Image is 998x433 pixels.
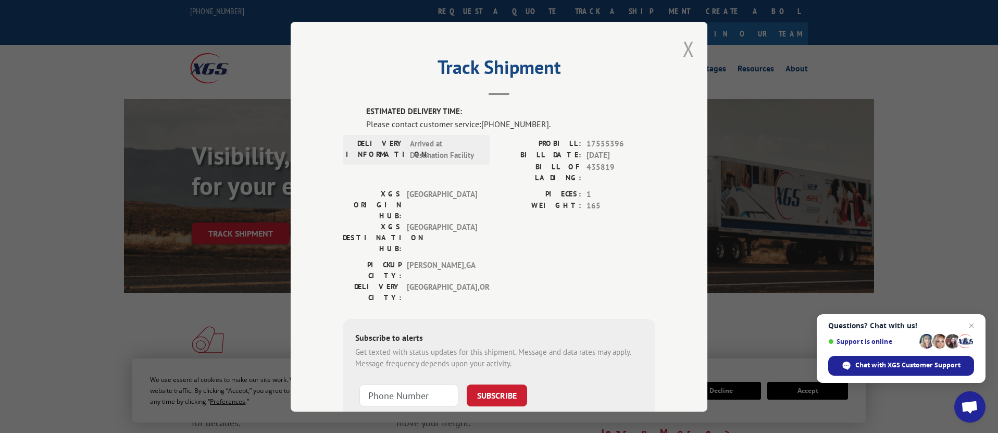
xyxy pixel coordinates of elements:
[683,35,694,63] button: Close modal
[587,200,655,212] span: 165
[359,384,458,406] input: Phone Number
[587,188,655,200] span: 1
[343,281,402,303] label: DELIVERY CITY:
[355,346,643,369] div: Get texted with status updates for this shipment. Message and data rates may apply. Message frequ...
[410,138,480,161] span: Arrived at Destination Facility
[407,259,477,281] span: [PERSON_NAME] , GA
[467,384,527,406] button: SUBSCRIBE
[828,356,974,376] span: Chat with XGS Customer Support
[855,361,960,370] span: Chat with XGS Customer Support
[481,118,549,129] avayaelement: [PHONE_NUMBER]
[346,138,405,161] label: DELIVERY INFORMATION:
[828,338,916,345] span: Support is online
[499,150,581,162] label: BILL DATE:
[587,161,655,183] span: 435819
[499,161,581,183] label: BILL OF LADING:
[499,138,581,150] label: PROBILL:
[343,60,655,80] h2: Track Shipment
[587,150,655,162] span: [DATE]
[343,221,402,254] label: XGS DESTINATION HUB:
[407,221,477,254] span: [GEOGRAPHIC_DATA]
[366,117,655,130] div: Please contact customer service: .
[343,259,402,281] label: PICKUP CITY:
[407,281,477,303] span: [GEOGRAPHIC_DATA] , OR
[499,200,581,212] label: WEIGHT:
[355,331,643,346] div: Subscribe to alerts
[587,138,655,150] span: 17555396
[366,106,655,118] label: ESTIMATED DELIVERY TIME:
[828,321,974,330] span: Questions? Chat with us!
[343,188,402,221] label: XGS ORIGIN HUB:
[407,188,477,221] span: [GEOGRAPHIC_DATA]
[499,188,581,200] label: PIECES:
[954,391,985,423] a: Open chat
